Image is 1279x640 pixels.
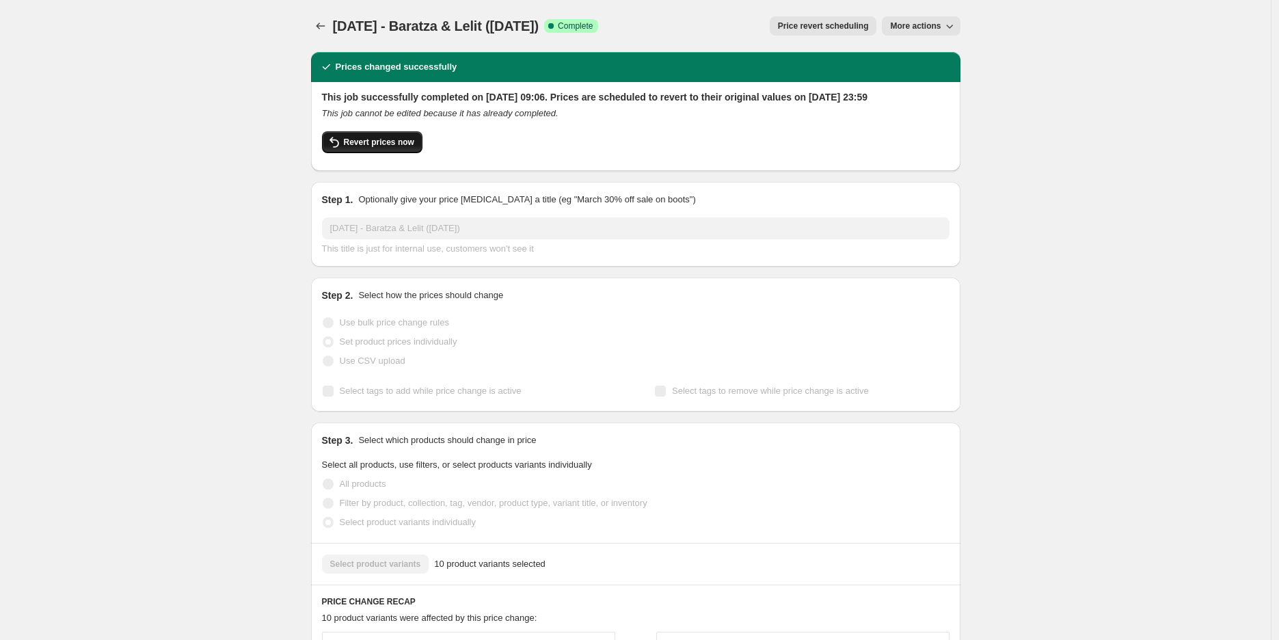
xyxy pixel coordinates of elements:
button: Price revert scheduling [770,16,877,36]
button: Revert prices now [322,131,422,153]
span: 10 product variants selected [434,557,546,571]
p: Select how the prices should change [358,289,503,302]
h2: Step 1. [322,193,353,206]
h2: Prices changed successfully [336,60,457,74]
span: Price revert scheduling [778,21,869,31]
span: 10 product variants were affected by this price change: [322,613,537,623]
span: Use bulk price change rules [340,317,449,328]
span: More actions [890,21,941,31]
button: Price change jobs [311,16,330,36]
i: This job cannot be edited because it has already completed. [322,108,558,118]
span: Complete [558,21,593,31]
span: Use CSV upload [340,356,405,366]
button: More actions [882,16,960,36]
span: This title is just for internal use, customers won't see it [322,243,534,254]
span: Select tags to add while price change is active [340,386,522,396]
p: Select which products should change in price [358,434,536,447]
span: [DATE] - Baratza & Lelit ([DATE]) [333,18,539,34]
span: All products [340,479,386,489]
span: Select all products, use filters, or select products variants individually [322,459,592,470]
span: Filter by product, collection, tag, vendor, product type, variant title, or inventory [340,498,647,508]
p: Optionally give your price [MEDICAL_DATA] a title (eg "March 30% off sale on boots") [358,193,695,206]
h2: Step 3. [322,434,353,447]
span: Select tags to remove while price change is active [672,386,869,396]
span: Select product variants individually [340,517,476,527]
h2: Step 2. [322,289,353,302]
span: Revert prices now [344,137,414,148]
input: 30% off holiday sale [322,217,950,239]
h6: PRICE CHANGE RECAP [322,596,950,607]
span: Set product prices individually [340,336,457,347]
h2: This job successfully completed on [DATE] 09:06. Prices are scheduled to revert to their original... [322,90,950,104]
